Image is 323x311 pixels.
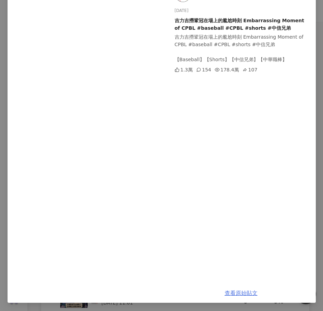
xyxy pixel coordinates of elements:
div: 吉力吉撈鞏冠在場上的尷尬時刻 Embarrassing Moment of CPBL #baseball #CPBL #shorts #中信兄弟 【Baseball】【Shorts】【中信兄弟】... [175,33,310,63]
div: 178.4萬 [215,66,239,73]
div: 154 [196,66,211,73]
div: 吉力吉撈鞏冠在場上的尷尬時刻 Embarrassing Moment of CPBL #baseball #CPBL #shorts #中信兄弟 [175,17,310,32]
a: 查看原始貼文 [225,290,258,296]
div: [DATE] [175,8,310,14]
div: 107 [243,66,258,73]
div: 1.3萬 [175,66,193,73]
